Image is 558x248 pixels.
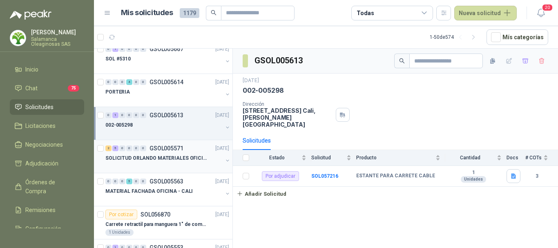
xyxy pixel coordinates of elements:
[112,145,118,151] div: 5
[140,112,146,118] div: 0
[133,179,139,184] div: 0
[133,145,139,151] div: 0
[105,179,112,184] div: 0
[215,145,229,152] p: [DATE]
[25,206,56,214] span: Remisiones
[150,79,183,85] p: GSOL005614
[233,187,290,201] button: Añadir Solicitud
[311,155,345,161] span: Solicitud
[133,79,139,85] div: 0
[105,210,137,219] div: Por cotizar
[10,10,51,20] img: Logo peakr
[243,107,333,128] p: [STREET_ADDRESS] Cali , [PERSON_NAME][GEOGRAPHIC_DATA]
[112,46,118,52] div: 1
[243,101,333,107] p: Dirección
[10,156,84,171] a: Adjudicación
[10,62,84,77] a: Inicio
[126,46,132,52] div: 0
[150,179,183,184] p: GSOL005563
[105,79,112,85] div: 0
[445,155,495,161] span: Cantidad
[140,46,146,52] div: 0
[215,45,229,53] p: [DATE]
[215,211,229,219] p: [DATE]
[254,54,304,67] h3: GSOL005613
[112,112,118,118] div: 1
[119,112,125,118] div: 0
[525,155,542,161] span: # COTs
[140,145,146,151] div: 0
[10,202,84,218] a: Remisiones
[243,77,259,85] p: [DATE]
[126,112,132,118] div: 0
[121,7,173,19] h1: Mis solicitudes
[94,206,232,239] a: Por cotizarSOL056870[DATE] Carrete retractil para manguera 1" de combustible1 Unidades
[10,118,84,134] a: Licitaciones
[112,179,118,184] div: 0
[150,112,183,118] p: GSOL005613
[262,171,299,181] div: Por adjudicar
[25,140,63,149] span: Negociaciones
[25,121,56,130] span: Licitaciones
[119,79,125,85] div: 0
[254,155,300,161] span: Estado
[461,176,486,183] div: Unidades
[356,150,445,166] th: Producto
[25,224,61,233] span: Configuración
[356,155,434,161] span: Producto
[10,99,84,115] a: Solicitudes
[105,112,112,118] div: 0
[105,145,112,151] div: 2
[105,143,231,170] a: 2 5 0 0 0 0 GSOL005571[DATE] SOLICITUD ORLANDO MATERIALES OFICINA - CALI
[150,145,183,151] p: GSOL005571
[25,84,38,93] span: Chat
[445,150,507,166] th: Cantidad
[180,8,199,18] span: 1179
[525,172,548,180] b: 3
[105,46,112,52] div: 0
[215,178,229,185] p: [DATE]
[31,37,84,47] p: Salamanca Oleaginosas SAS
[525,150,558,166] th: # COTs
[356,173,435,179] b: ESTANTE PARA CARRETE CABLE
[507,150,525,166] th: Docs
[105,177,231,203] a: 0 0 0 5 0 0 GSOL005563[DATE] MATERIAL FACHADA OFICINA - CALI
[126,145,132,151] div: 0
[533,6,548,20] button: 20
[311,173,338,179] a: SOL057216
[454,6,517,20] button: Nueva solicitud
[215,112,229,119] p: [DATE]
[10,30,26,46] img: Company Logo
[25,65,38,74] span: Inicio
[119,145,125,151] div: 0
[25,159,58,168] span: Adjudicación
[10,80,84,96] a: Chat75
[25,103,54,112] span: Solicitudes
[311,150,356,166] th: Solicitud
[211,10,217,16] span: search
[243,86,284,95] p: 002-005298
[105,121,133,129] p: 002-005298
[399,58,405,64] span: search
[119,46,125,52] div: 0
[133,46,139,52] div: 0
[357,9,374,18] div: Todas
[233,187,558,201] a: Añadir Solicitud
[105,229,134,236] div: 1 Unidades
[105,77,231,103] a: 0 0 0 4 0 0 GSOL005614[DATE] PORTERIA
[10,174,84,199] a: Órdenes de Compra
[105,154,207,162] p: SOLICITUD ORLANDO MATERIALES OFICINA - CALI
[25,178,76,196] span: Órdenes de Compra
[105,44,231,70] a: 0 1 0 0 0 0 GSOL005667[DATE] SOL #5310
[31,29,84,35] p: [PERSON_NAME]
[68,85,79,92] span: 75
[119,179,125,184] div: 0
[215,78,229,86] p: [DATE]
[150,46,183,52] p: GSOL005667
[542,4,553,11] span: 20
[133,112,139,118] div: 0
[126,79,132,85] div: 4
[487,29,548,45] button: Mís categorías
[105,188,193,195] p: MATERIAL FACHADA OFICINA - CALI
